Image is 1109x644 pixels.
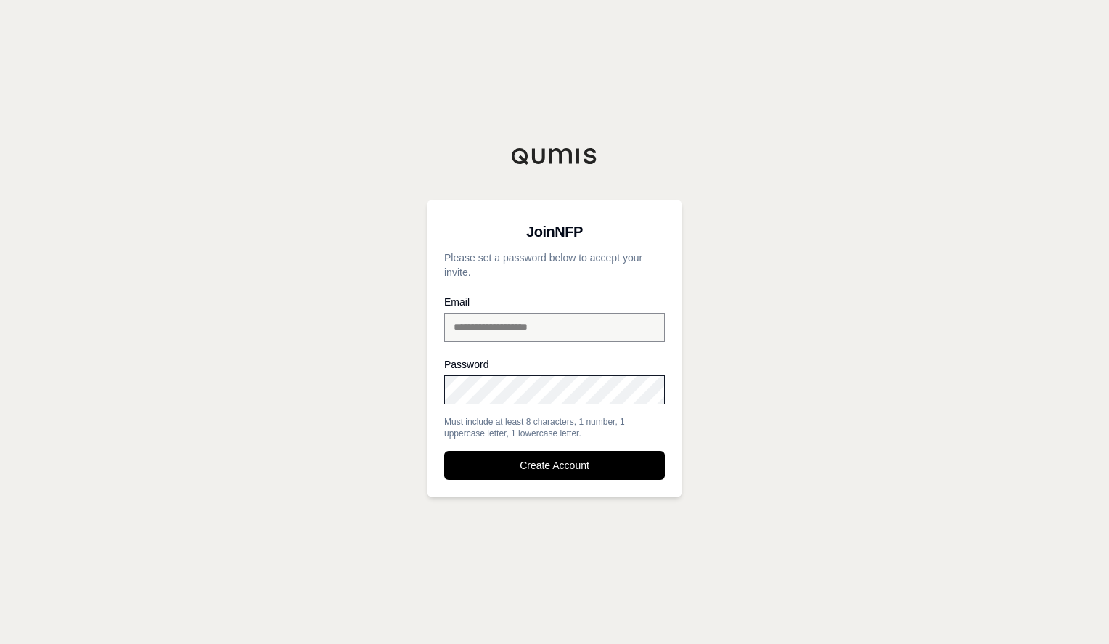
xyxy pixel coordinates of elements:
[444,250,665,280] p: Please set a password below to accept your invite.
[444,451,665,480] button: Create Account
[511,147,598,165] img: Qumis
[444,359,665,370] label: Password
[444,416,665,439] div: Must include at least 8 characters, 1 number, 1 uppercase letter, 1 lowercase letter.
[444,297,665,307] label: Email
[444,217,665,246] h3: Join NFP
